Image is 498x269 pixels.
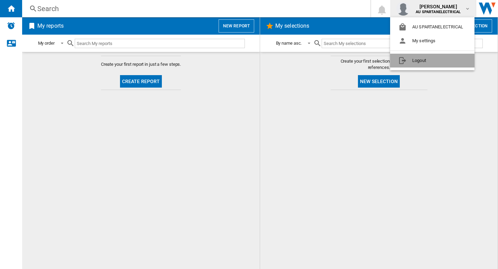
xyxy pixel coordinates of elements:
[390,54,474,68] button: Logout
[390,34,474,48] button: My settings
[390,20,474,34] button: AU SPARTANELECTRICAL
